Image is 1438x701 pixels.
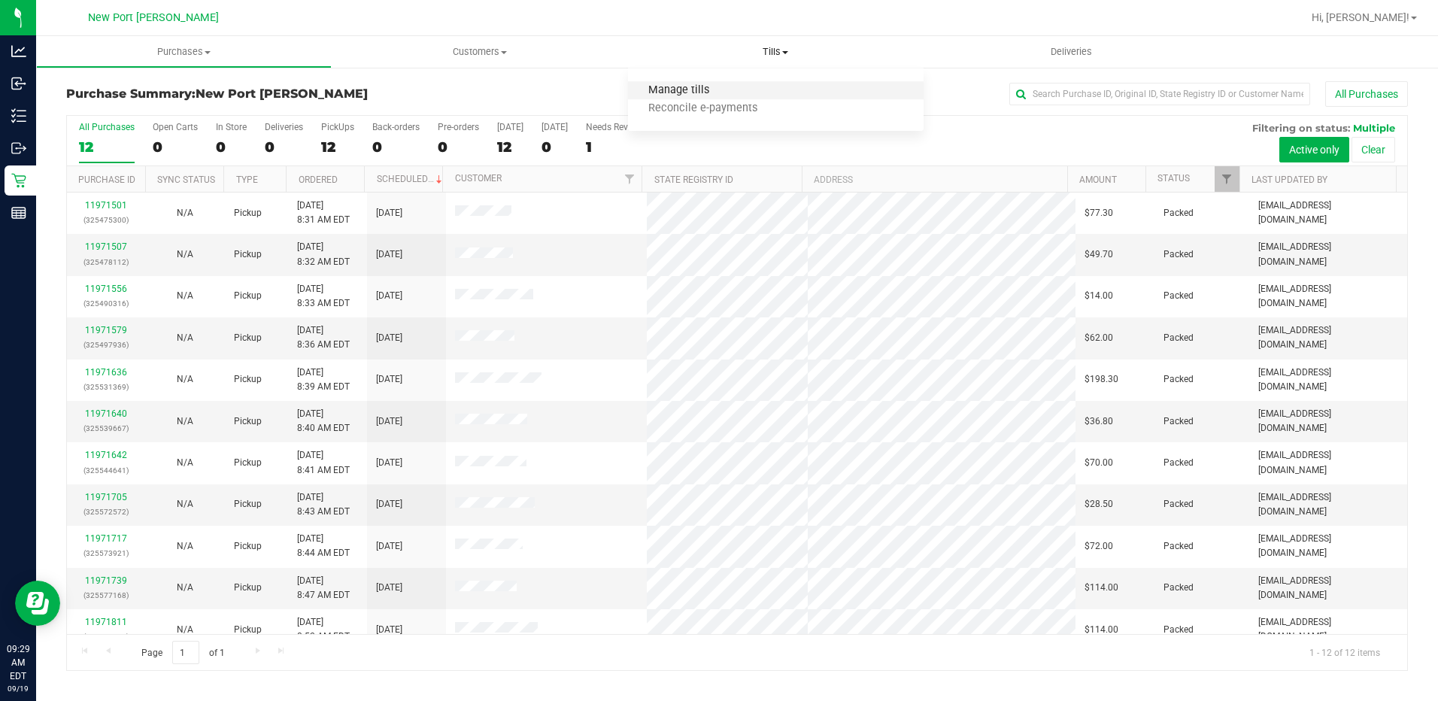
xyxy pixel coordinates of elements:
span: Packed [1163,539,1194,554]
a: 11971811 [85,617,127,627]
inline-svg: Retail [11,173,26,188]
span: [EMAIL_ADDRESS][DOMAIN_NAME] [1258,490,1398,519]
span: New Port [PERSON_NAME] [196,86,368,101]
p: 09:29 AM EDT [7,642,29,683]
button: N/A [177,581,193,595]
span: [EMAIL_ADDRESS][DOMAIN_NAME] [1258,532,1398,560]
span: [DATE] 8:41 AM EDT [297,448,350,477]
a: 11971705 [85,492,127,502]
input: 1 [172,641,199,664]
span: Packed [1163,581,1194,595]
span: $114.00 [1085,581,1118,595]
span: [EMAIL_ADDRESS][DOMAIN_NAME] [1258,574,1398,602]
a: 11971636 [85,367,127,378]
span: 1 - 12 of 12 items [1297,641,1392,663]
button: N/A [177,497,193,511]
span: Pickup [234,372,262,387]
a: Scheduled [377,174,445,184]
span: Not Applicable [177,416,193,426]
div: 0 [216,138,247,156]
a: 11971739 [85,575,127,586]
span: Filtering on status: [1252,122,1350,134]
span: [DATE] [376,331,402,345]
span: [EMAIL_ADDRESS][DOMAIN_NAME] [1258,615,1398,644]
span: [DATE] [376,623,402,637]
span: Pickup [234,289,262,303]
span: Packed [1163,456,1194,470]
div: PickUps [321,122,354,132]
span: $114.00 [1085,623,1118,637]
a: 11971556 [85,284,127,294]
span: Packed [1163,623,1194,637]
p: (325490316) [76,296,137,311]
button: N/A [177,331,193,345]
p: (325531369) [76,380,137,394]
p: (325584496) [76,630,137,644]
span: $14.00 [1085,289,1113,303]
span: $198.30 [1085,372,1118,387]
span: Not Applicable [177,582,193,593]
a: 11971579 [85,325,127,335]
p: (325573921) [76,546,137,560]
span: Page of 1 [129,641,237,664]
span: Packed [1163,289,1194,303]
a: Filter [1215,166,1239,192]
a: Customer [455,173,502,184]
span: Reconcile e-payments [628,102,778,115]
span: Pickup [234,331,262,345]
a: State Registry ID [654,174,733,185]
span: Not Applicable [177,457,193,468]
span: [EMAIL_ADDRESS][DOMAIN_NAME] [1258,282,1398,311]
button: Active only [1279,137,1349,162]
div: 0 [265,138,303,156]
span: $70.00 [1085,456,1113,470]
div: 12 [497,138,523,156]
span: $72.00 [1085,539,1113,554]
div: Pre-orders [438,122,479,132]
p: (325497936) [76,338,137,352]
a: Status [1157,173,1190,184]
input: Search Purchase ID, Original ID, State Registry ID or Customer Name... [1009,83,1310,105]
span: [DATE] [376,539,402,554]
span: Pickup [234,456,262,470]
a: 11971642 [85,450,127,460]
button: All Purchases [1325,81,1408,107]
a: 11971717 [85,533,127,544]
span: Hi, [PERSON_NAME]! [1312,11,1409,23]
a: Amount [1079,174,1117,185]
span: [DATE] 8:33 AM EDT [297,282,350,311]
span: $77.30 [1085,206,1113,220]
p: (325475300) [76,213,137,227]
span: [DATE] [376,497,402,511]
span: Not Applicable [177,249,193,259]
span: [EMAIL_ADDRESS][DOMAIN_NAME] [1258,407,1398,435]
span: Not Applicable [177,290,193,301]
span: $36.80 [1085,414,1113,429]
a: Last Updated By [1251,174,1327,185]
p: (325572572) [76,505,137,519]
span: $62.00 [1085,331,1113,345]
span: [DATE] 8:44 AM EDT [297,532,350,560]
div: Back-orders [372,122,420,132]
a: Customers [332,36,627,68]
div: All Purchases [79,122,135,132]
span: [EMAIL_ADDRESS][DOMAIN_NAME] [1258,199,1398,227]
inline-svg: Inbound [11,76,26,91]
span: Pickup [234,581,262,595]
div: 0 [153,138,198,156]
span: Packed [1163,497,1194,511]
button: N/A [177,247,193,262]
span: Purchases [37,45,331,59]
span: [DATE] 8:43 AM EDT [297,490,350,519]
span: [DATE] [376,289,402,303]
span: [DATE] 8:47 AM EDT [297,574,350,602]
span: Pickup [234,206,262,220]
span: Not Applicable [177,374,193,384]
span: [EMAIL_ADDRESS][DOMAIN_NAME] [1258,448,1398,477]
a: Sync Status [157,174,215,185]
div: Deliveries [265,122,303,132]
span: [DATE] [376,206,402,220]
span: [DATE] 8:32 AM EDT [297,240,350,269]
button: N/A [177,372,193,387]
span: $49.70 [1085,247,1113,262]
